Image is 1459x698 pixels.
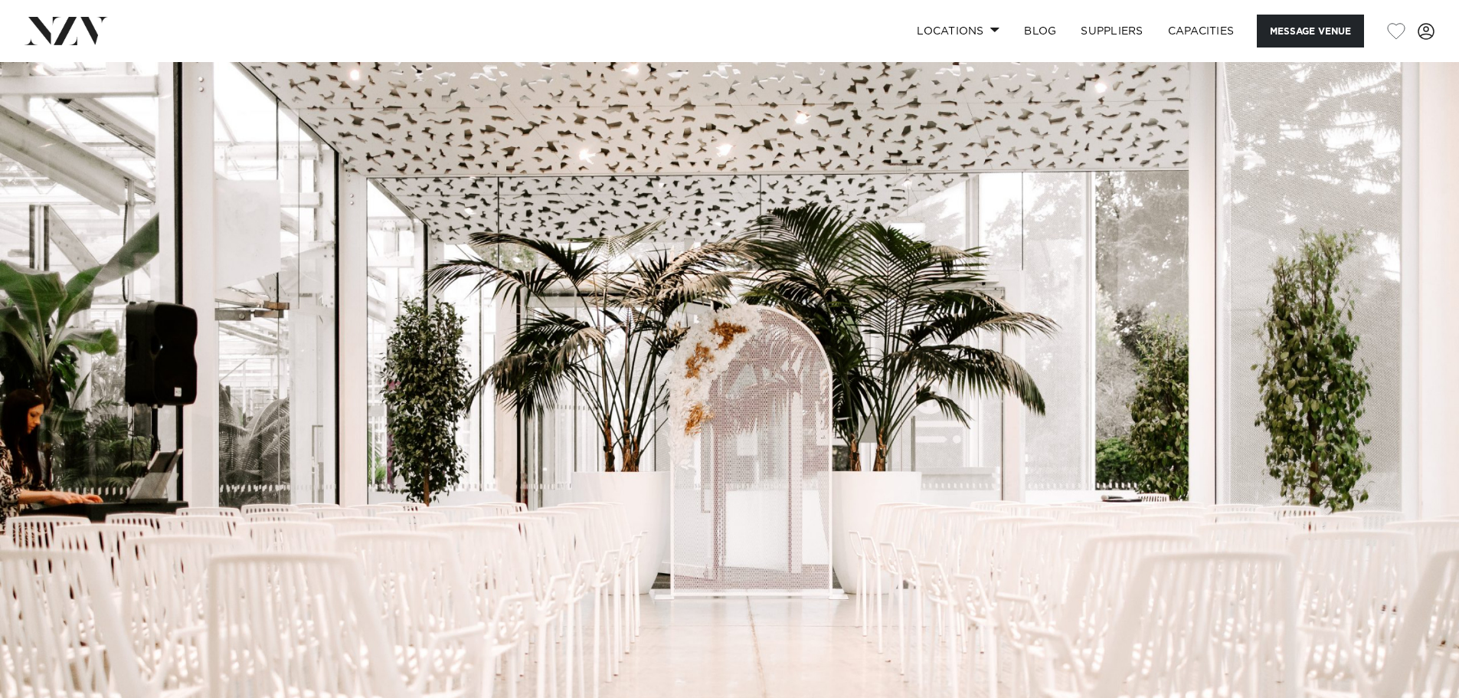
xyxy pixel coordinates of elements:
a: Locations [905,15,1012,48]
a: SUPPLIERS [1068,15,1155,48]
img: nzv-logo.png [25,17,108,44]
a: BLOG [1012,15,1068,48]
a: Capacities [1156,15,1247,48]
button: Message Venue [1257,15,1364,48]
